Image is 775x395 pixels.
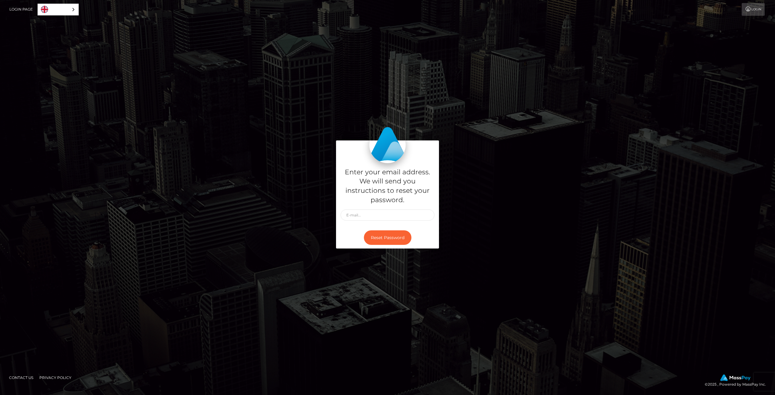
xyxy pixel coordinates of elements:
button: Reset Password [364,230,411,245]
input: E-mail... [341,209,434,221]
aside: Language selected: English [38,4,79,15]
img: MassPay Login [369,127,406,163]
div: Language [38,4,79,15]
a: Login Page [9,3,33,16]
h5: Enter your email address. We will send you instructions to reset your password. [341,168,434,205]
a: Privacy Policy [37,373,74,382]
a: English [38,4,78,15]
a: Contact Us [7,373,36,382]
img: MassPay [720,374,750,381]
div: © 2025 , Powered by MassPay Inc. [705,374,770,388]
a: Login [742,3,765,16]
